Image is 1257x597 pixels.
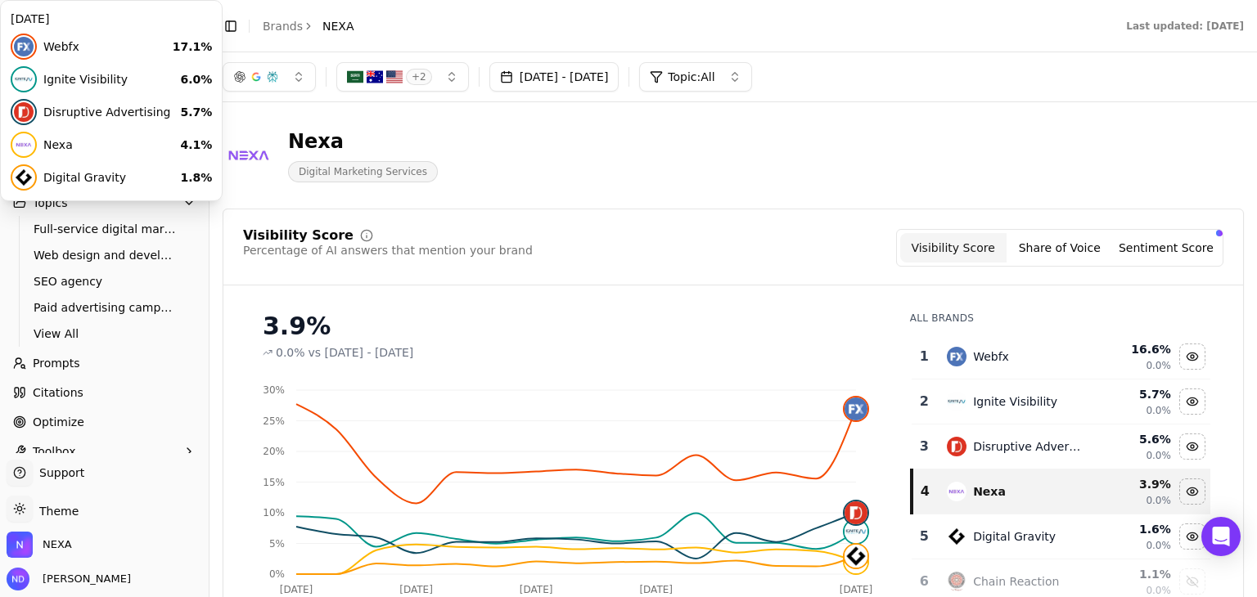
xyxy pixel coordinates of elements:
[269,568,285,580] tspan: 0%
[1146,449,1171,462] span: 0.0%
[1095,431,1171,447] div: 5.6 %
[33,384,83,401] span: Citations
[1179,523,1205,550] button: Hide digital gravity data
[263,384,285,396] tspan: 30%
[276,344,305,361] span: 0.0%
[7,568,131,590] button: Open user button
[1095,386,1171,402] div: 5.7 %
[1179,478,1205,505] button: Hide nexa data
[845,397,867,420] img: webfx
[918,347,930,366] div: 1
[973,528,1056,545] div: Digital Gravity
[845,545,867,568] img: digital gravity
[973,438,1082,455] div: Disruptive Advertising
[7,190,202,216] button: Topics
[7,409,202,435] a: Optimize
[33,414,84,430] span: Optimize
[1095,341,1171,357] div: 16.6 %
[1095,566,1171,582] div: 1.1 %
[1113,233,1219,263] button: Sentiment Score
[840,584,873,595] tspan: [DATE]
[7,379,202,406] a: Citations
[33,165,103,182] span: Competition
[7,350,202,376] a: Prompts
[27,322,182,345] a: View All
[33,465,84,481] span: Support
[912,514,1210,559] tr: 5digital gravityDigital Gravity1.6%0.0%Hide digital gravity data
[900,233,1007,263] button: Visibility Score
[668,69,714,85] span: Topic: All
[1146,359,1171,372] span: 0.0%
[27,218,182,240] a: Full-service digital marketing
[43,537,72,552] span: NEXA
[845,501,867,524] img: disruptive advertising
[1146,404,1171,417] span: 0.0%
[1007,233,1113,263] button: Share of Voice
[386,69,403,85] img: US
[367,69,383,85] img: AU
[288,128,438,155] div: Nexa
[7,105,202,131] div: Platform
[1179,388,1205,415] button: Hide ignite visibility data
[27,244,182,267] a: Web design and development
[27,296,182,319] a: Paid advertising campaigns
[1126,20,1244,33] div: Last updated: [DATE]
[347,69,363,85] img: SA
[34,299,176,316] span: Paid advertising campaigns
[322,18,354,34] span: NEXA
[947,482,966,501] img: nexa
[263,446,285,457] tspan: 20%
[918,572,930,591] div: 6
[399,584,433,595] tspan: [DATE]
[1146,584,1171,597] span: 0.0%
[7,438,202,465] button: Toolbox
[7,568,29,590] img: Nikhil Das
[34,247,176,263] span: Web design and development
[243,229,354,242] div: Visibility Score
[263,312,877,341] div: 3.9%
[947,392,966,411] img: ignite visibility
[243,242,533,258] div: Percentage of AI answers that mention your brand
[7,160,202,186] button: Competition
[973,393,1057,410] div: Ignite Visibility
[1146,539,1171,552] span: 0.0%
[7,532,72,558] button: Open organization switcher
[910,312,1210,325] div: All Brands
[912,334,1210,379] tr: 1webfxWebfx16.6%0.0%Hide webfx data
[223,129,275,182] img: NEXA
[33,195,68,211] span: Topics
[947,572,966,591] img: chain reaction
[1179,343,1205,370] button: Hide webfx data
[269,538,285,550] tspan: 5%
[1146,494,1171,507] span: 0.0%
[520,584,553,595] tspan: [DATE]
[918,392,930,411] div: 2
[947,347,966,366] img: webfx
[947,437,966,456] img: disruptive advertising
[920,482,930,501] div: 4
[1095,476,1171,492] div: 3.9 %
[1179,568,1205,595] button: Show chain reaction data
[33,443,76,460] span: Toolbox
[918,437,930,456] div: 3
[34,221,176,237] span: Full-service digital marketing
[973,348,1009,365] div: Webfx
[288,161,438,182] span: Digital Marketing Services
[639,584,673,595] tspan: [DATE]
[7,532,33,558] img: NEXA
[406,69,432,85] span: + 2
[263,477,285,488] tspan: 15%
[918,527,930,546] div: 5
[973,573,1059,590] div: Chain Reaction
[845,520,867,543] img: ignite visibility
[309,344,414,361] span: vs [DATE] - [DATE]
[912,379,1210,424] tr: 2ignite visibilityIgnite Visibility5.7%0.0%Hide ignite visibility data
[263,18,354,34] nav: breadcrumb
[263,507,285,518] tspan: 10%
[27,270,182,293] a: SEO agency
[973,483,1006,500] div: Nexa
[489,62,619,92] button: [DATE] - [DATE]
[1201,517,1241,556] div: Open Intercom Messenger
[947,527,966,546] img: digital gravity
[1095,521,1171,537] div: 1.6 %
